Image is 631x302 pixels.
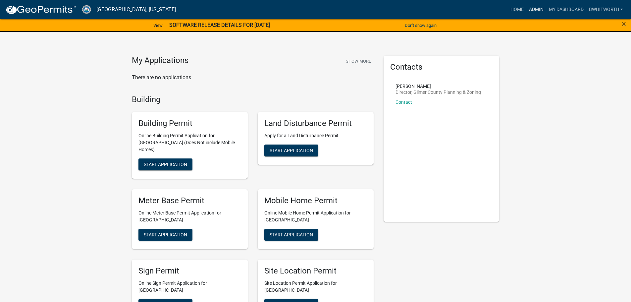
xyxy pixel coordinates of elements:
a: BWhitworth [586,3,626,16]
a: [GEOGRAPHIC_DATA], [US_STATE] [96,4,176,15]
a: View [151,20,165,31]
span: × [622,19,626,29]
h5: Meter Base Permit [138,196,241,206]
span: Start Application [144,232,187,237]
button: Close [622,20,626,28]
p: [PERSON_NAME] [395,84,481,89]
p: Director, Gilmer County Planning & Zoning [395,90,481,94]
strong: SOFTWARE RELEASE DETAILS FOR [DATE] [169,22,270,28]
button: Show More [343,56,374,67]
img: Gilmer County, Georgia [81,5,91,14]
p: Online Mobile Home Permit Application for [GEOGRAPHIC_DATA] [264,210,367,223]
h5: Mobile Home Permit [264,196,367,206]
h4: Building [132,95,374,104]
p: Apply for a Land Disturbance Permit [264,132,367,139]
button: Start Application [264,145,318,156]
h5: Site Location Permit [264,266,367,276]
a: Contact [395,99,412,105]
h5: Contacts [390,62,493,72]
p: Site Location Permit Application for [GEOGRAPHIC_DATA] [264,280,367,294]
p: There are no applications [132,74,374,82]
a: My Dashboard [546,3,586,16]
button: Start Application [138,158,192,170]
p: Online Meter Base Permit Application for [GEOGRAPHIC_DATA] [138,210,241,223]
h5: Building Permit [138,119,241,128]
span: Start Application [270,148,313,153]
button: Start Application [264,229,318,241]
p: Online Sign Permit Application for [GEOGRAPHIC_DATA] [138,280,241,294]
h5: Land Disturbance Permit [264,119,367,128]
h5: Sign Permit [138,266,241,276]
a: Admin [526,3,546,16]
span: Start Application [270,232,313,237]
button: Start Application [138,229,192,241]
p: Online Building Permit Application for [GEOGRAPHIC_DATA] (Does Not include Mobile Homes) [138,132,241,153]
span: Start Application [144,162,187,167]
button: Don't show again [402,20,439,31]
a: Home [508,3,526,16]
h4: My Applications [132,56,188,66]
